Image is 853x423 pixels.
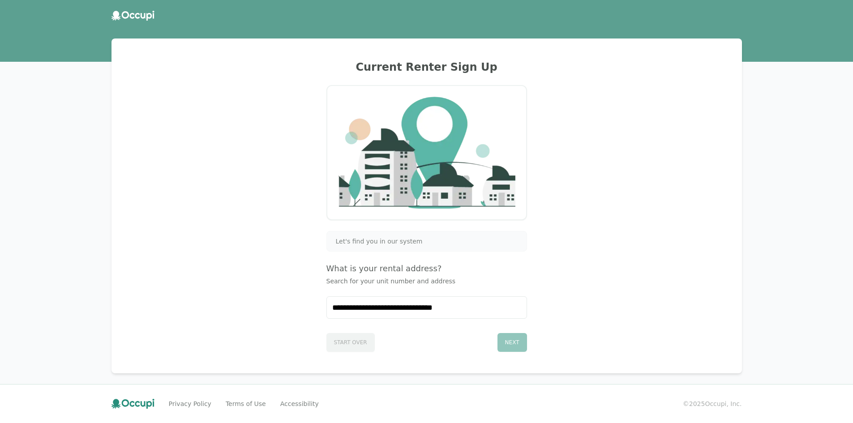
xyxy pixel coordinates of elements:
span: Let's find you in our system [336,237,423,246]
img: Company Logo [338,97,515,208]
h4: What is your rental address? [326,262,527,275]
a: Terms of Use [226,399,266,408]
h2: Current Renter Sign Up [122,60,731,74]
input: Start typing... [327,297,527,318]
a: Privacy Policy [169,399,211,408]
a: Accessibility [280,399,319,408]
small: © 2025 Occupi, Inc. [683,399,742,408]
p: Search for your unit number and address [326,277,527,286]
